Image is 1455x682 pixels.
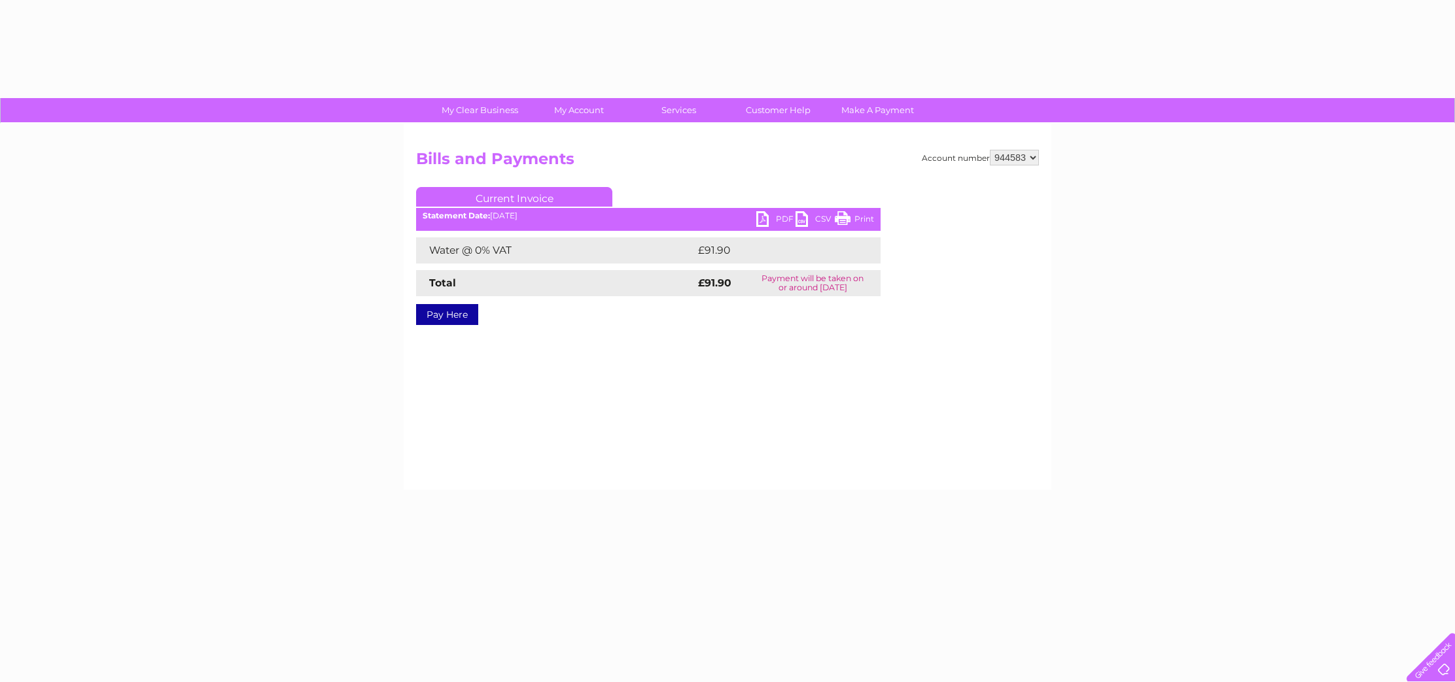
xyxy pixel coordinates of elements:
div: Account number [922,150,1039,165]
div: [DATE] [416,211,881,220]
a: Current Invoice [416,187,612,207]
a: My Clear Business [426,98,534,122]
a: Customer Help [724,98,832,122]
td: £91.90 [695,237,854,264]
td: Payment will be taken on or around [DATE] [745,270,881,296]
b: Statement Date: [423,211,490,220]
a: My Account [525,98,633,122]
h2: Bills and Payments [416,150,1039,175]
a: CSV [796,211,835,230]
a: Print [835,211,874,230]
a: PDF [756,211,796,230]
td: Water @ 0% VAT [416,237,695,264]
a: Make A Payment [824,98,932,122]
strong: £91.90 [698,277,731,289]
a: Services [625,98,733,122]
a: Pay Here [416,304,478,325]
strong: Total [429,277,456,289]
